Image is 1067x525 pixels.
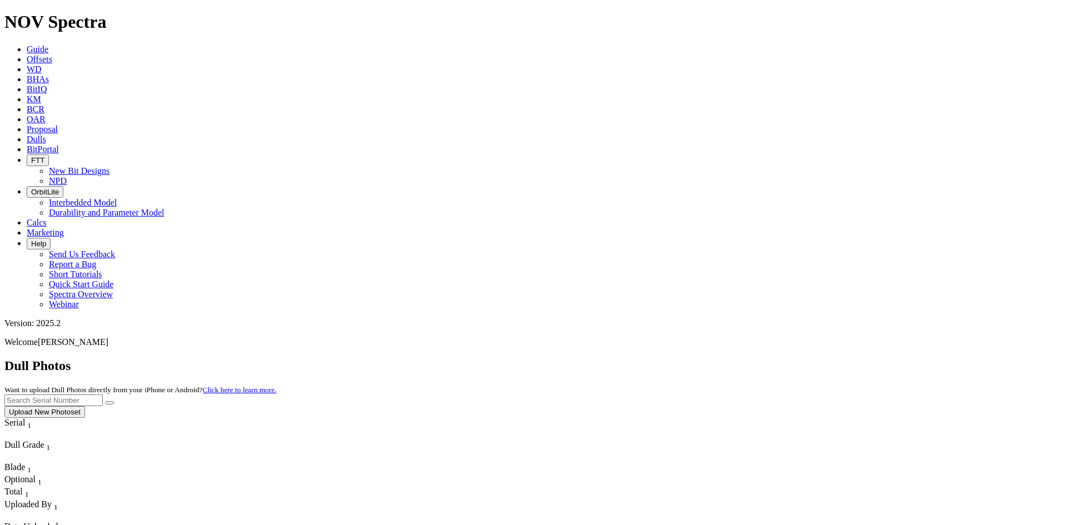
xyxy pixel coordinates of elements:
[31,239,46,248] span: Help
[49,269,102,279] a: Short Tutorials
[27,421,31,429] sub: 1
[38,474,42,484] span: Sort None
[4,358,1063,373] h2: Dull Photos
[49,166,109,176] a: New Bit Designs
[25,487,29,496] span: Sort None
[4,462,25,472] span: Blade
[27,218,47,227] a: Calcs
[31,188,59,196] span: OrbitLite
[38,478,42,486] sub: 1
[27,134,46,144] a: Dulls
[49,176,67,186] a: NPD
[31,156,44,164] span: FTT
[49,198,117,207] a: Interbedded Model
[27,84,47,94] a: BitIQ
[4,318,1063,328] div: Version: 2025.2
[27,114,46,124] a: OAR
[4,474,43,487] div: Sort None
[27,104,44,114] a: BCR
[38,337,108,347] span: [PERSON_NAME]
[4,487,23,496] span: Total
[27,462,31,472] span: Sort None
[27,418,31,427] span: Sort None
[4,337,1063,347] p: Welcome
[4,512,109,522] div: Column Menu
[27,124,58,134] a: Proposal
[27,144,59,154] a: BitPortal
[27,54,52,64] a: Offsets
[4,499,52,509] span: Uploaded By
[4,474,43,487] div: Optional Sort None
[4,394,103,406] input: Search Serial Number
[27,228,64,237] a: Marketing
[4,462,43,474] div: Sort None
[4,440,82,452] div: Dull Grade Sort None
[49,289,113,299] a: Spectra Overview
[4,440,82,462] div: Sort None
[27,238,51,249] button: Help
[4,386,276,394] small: Want to upload Dull Photos directly from your iPhone or Android?
[27,74,49,84] a: BHAs
[54,503,58,511] sub: 1
[4,452,82,462] div: Column Menu
[4,487,43,499] div: Sort None
[4,499,109,512] div: Uploaded By Sort None
[27,94,41,104] a: KM
[4,418,25,427] span: Serial
[4,406,85,418] button: Upload New Photoset
[47,443,51,452] sub: 1
[4,440,44,449] span: Dull Grade
[49,259,96,269] a: Report a Bug
[4,487,43,499] div: Total Sort None
[203,386,277,394] a: Click here to learn more.
[27,64,42,74] a: WD
[4,462,43,474] div: Blade Sort None
[49,249,115,259] a: Send Us Feedback
[49,208,164,217] a: Durability and Parameter Model
[4,474,36,484] span: Optional
[27,186,63,198] button: OrbitLite
[27,154,49,166] button: FTT
[4,430,52,440] div: Column Menu
[4,418,52,430] div: Serial Sort None
[4,499,109,522] div: Sort None
[27,44,48,54] a: Guide
[4,12,1063,32] h1: NOV Spectra
[27,466,31,474] sub: 1
[25,491,29,499] sub: 1
[4,418,52,440] div: Sort None
[54,499,58,509] span: Sort None
[49,279,113,289] a: Quick Start Guide
[49,299,79,309] a: Webinar
[47,440,51,449] span: Sort None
